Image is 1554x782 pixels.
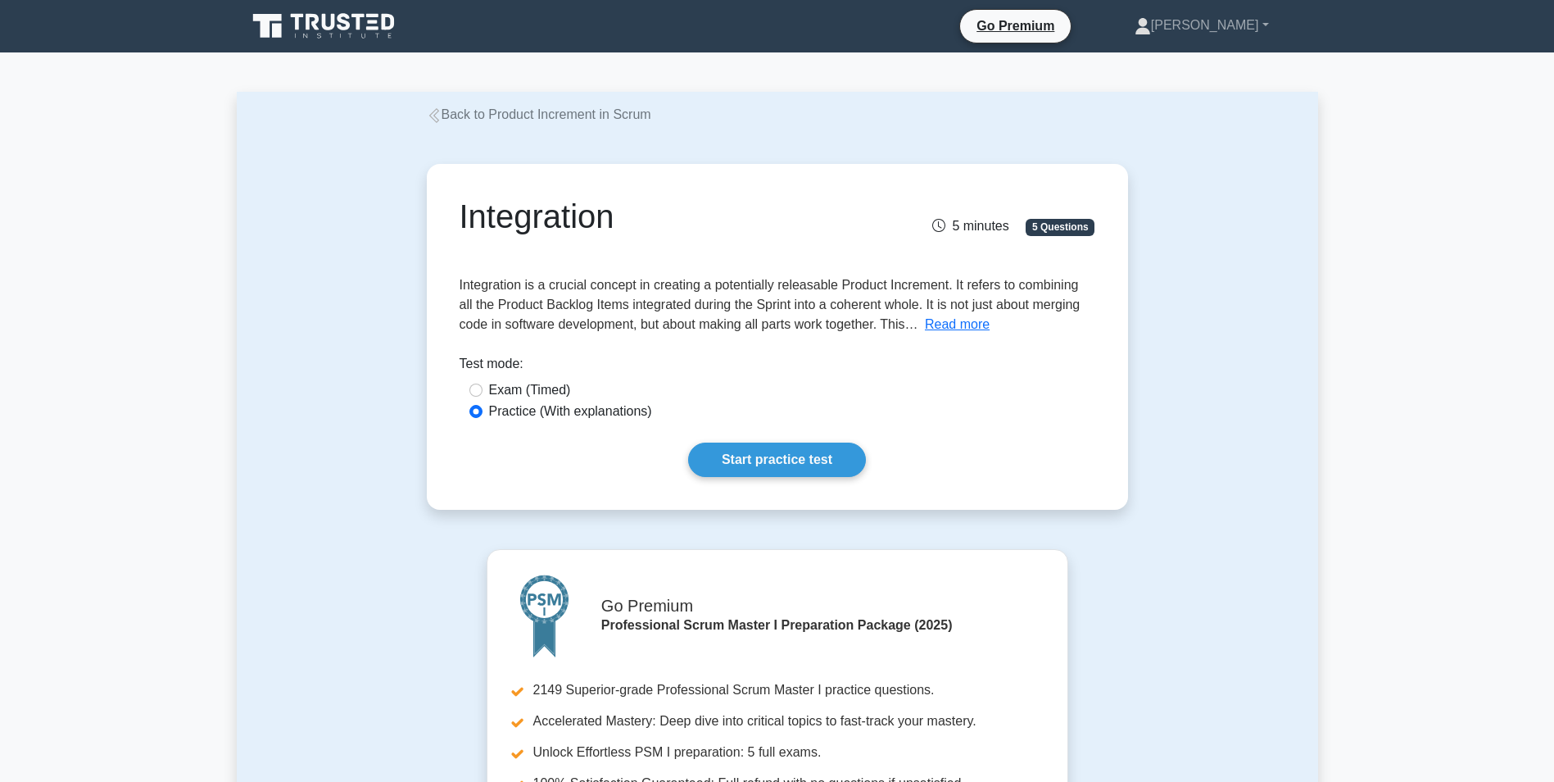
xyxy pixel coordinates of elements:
a: Start practice test [688,443,866,477]
label: Exam (Timed) [489,380,571,400]
span: 5 Questions [1026,219,1094,235]
button: Read more [925,315,990,334]
h1: Integration [460,197,877,236]
label: Practice (With explanations) [489,402,652,421]
a: [PERSON_NAME] [1095,9,1308,42]
a: Go Premium [967,16,1064,36]
span: Integration is a crucial concept in creating a potentially releasable Product Increment. It refer... [460,278,1081,331]
span: 5 minutes [932,219,1008,233]
a: Back to Product Increment in Scrum [427,107,651,121]
div: Test mode: [460,354,1095,380]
